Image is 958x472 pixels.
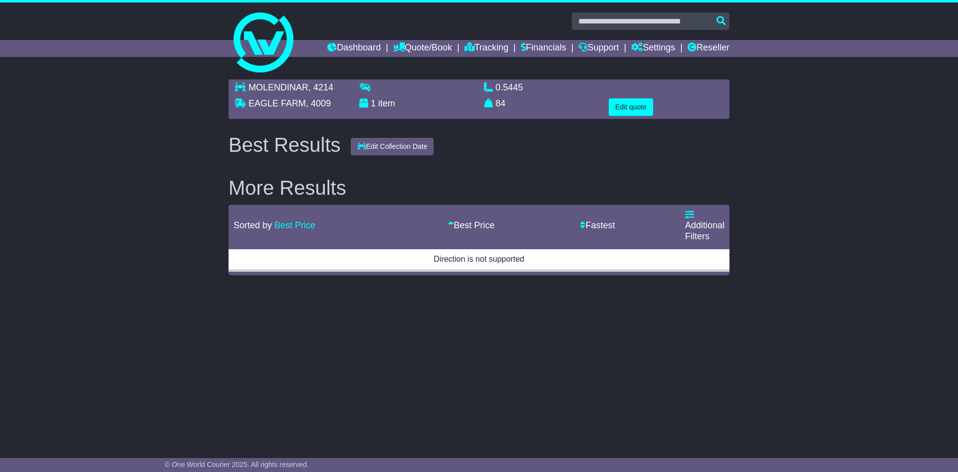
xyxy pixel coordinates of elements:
span: 84 [495,98,505,108]
a: Settings [631,40,675,57]
span: 0.5445 [495,82,523,92]
a: Additional Filters [685,210,724,241]
a: Fastest [580,220,615,230]
span: item [378,98,395,108]
a: Quote/Book [393,40,452,57]
a: Reseller [688,40,729,57]
span: Sorted by [234,220,272,230]
span: © One World Courier 2025. All rights reserved. [165,461,309,469]
span: 1 [371,98,376,108]
div: Best Results [224,134,346,156]
span: MOLENDINAR [248,82,308,92]
h2: More Results [229,177,729,199]
a: Tracking [465,40,508,57]
span: , 4009 [306,98,331,108]
a: Best Price [274,220,315,230]
a: Support [578,40,619,57]
button: Edit Collection Date [351,138,434,155]
td: Direction is not supported [229,248,729,270]
a: Best Price [448,220,494,230]
button: Edit quote [609,98,653,116]
span: EAGLE FARM [248,98,306,108]
a: Financials [521,40,566,57]
a: Dashboard [327,40,381,57]
span: , 4214 [308,82,333,92]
